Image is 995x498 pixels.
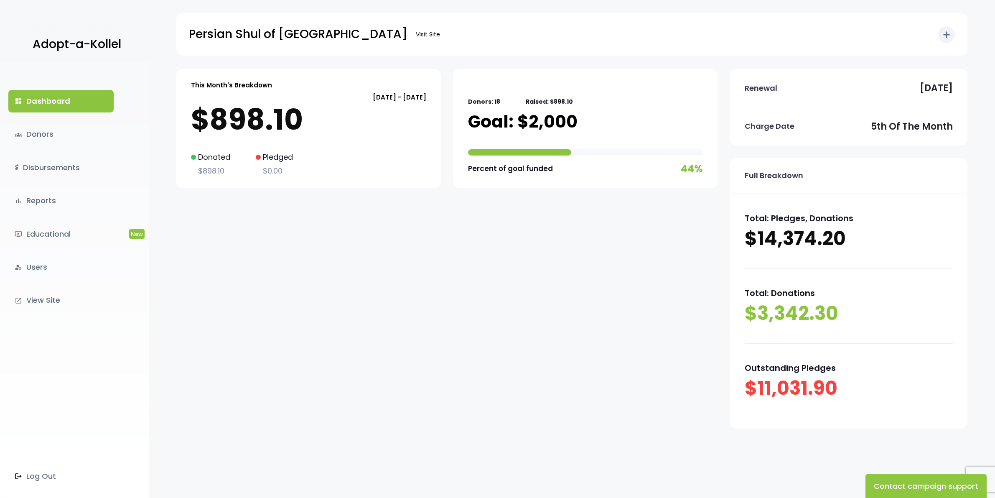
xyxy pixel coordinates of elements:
p: Adopt-a-Kollel [33,34,121,55]
p: Total: Donations [745,286,953,301]
p: $14,374.20 [745,226,953,252]
span: New [129,229,145,239]
p: $898.10 [191,103,426,136]
a: $Disbursements [8,156,114,179]
a: manage_accountsUsers [8,256,114,278]
p: This Month's Breakdown [191,79,272,91]
a: Adopt-a-Kollel [28,24,121,65]
p: Charge Date [745,120,794,133]
p: Pledged [256,151,293,164]
i: dashboard [15,97,22,105]
i: bar_chart [15,197,22,204]
p: Donors: 18 [468,97,500,107]
button: add [938,26,955,43]
p: Persian Shul of [GEOGRAPHIC_DATA] [189,24,407,45]
p: Outstanding Pledges [745,360,953,375]
a: dashboardDashboard [8,90,114,112]
p: Renewal [745,82,777,95]
a: launchView Site [8,289,114,312]
span: groups [15,131,22,138]
i: launch [15,297,22,304]
p: 5th of the month [871,118,953,135]
a: groupsDonors [8,123,114,146]
p: 44% [681,160,703,178]
p: Donated [191,151,230,164]
p: Goal: $2,000 [468,111,578,132]
a: ondemand_videoEducationalNew [8,223,114,245]
p: Raised: $898.10 [526,97,573,107]
p: $898.10 [191,164,230,178]
a: bar_chartReports [8,189,114,212]
i: add [942,30,952,40]
i: ondemand_video [15,230,22,238]
button: Contact campaign support [865,474,987,498]
a: Log Out [8,465,114,488]
p: $3,342.30 [745,301,953,327]
p: $11,031.90 [745,375,953,401]
p: Total: Pledges, Donations [745,211,953,226]
a: Visit Site [412,26,444,43]
p: [DATE] - [DATE] [191,92,426,103]
p: [DATE] [920,80,953,97]
p: $0.00 [256,164,293,178]
p: Full Breakdown [745,169,803,182]
p: Percent of goal funded [468,162,553,175]
i: $ [15,162,19,174]
i: manage_accounts [15,263,22,271]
